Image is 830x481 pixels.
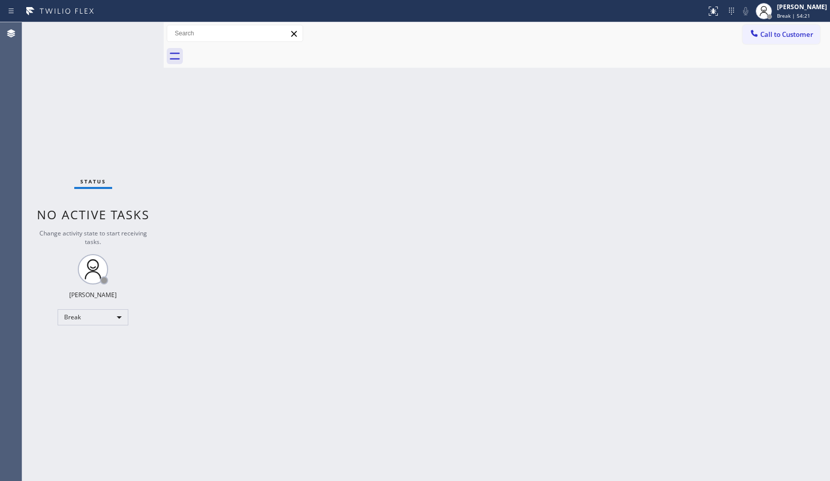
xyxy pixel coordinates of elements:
[69,291,117,299] div: [PERSON_NAME]
[58,309,128,325] div: Break
[777,12,810,19] span: Break | 54:21
[777,3,827,11] div: [PERSON_NAME]
[167,25,303,41] input: Search
[760,30,813,39] span: Call to Customer
[80,178,106,185] span: Status
[739,4,753,18] button: Mute
[39,229,147,246] span: Change activity state to start receiving tasks.
[37,206,150,223] span: No active tasks
[743,25,820,44] button: Call to Customer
